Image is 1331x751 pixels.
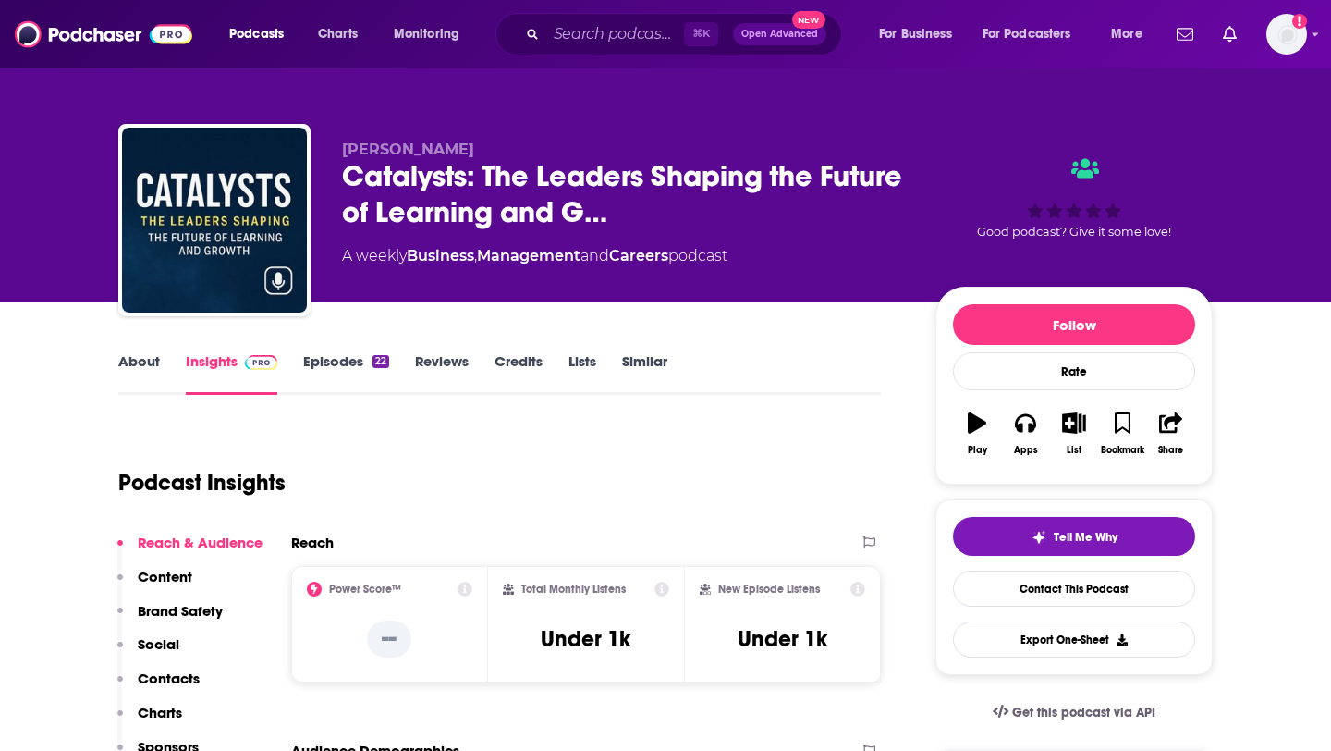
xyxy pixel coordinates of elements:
button: Open AdvancedNew [733,23,826,45]
a: Careers [609,247,668,265]
a: Management [477,247,580,265]
div: Bookmark [1101,445,1144,456]
p: Content [138,568,192,585]
div: Rate [953,352,1195,390]
a: About [118,352,160,395]
button: Charts [117,704,182,738]
a: Similar [622,352,667,395]
span: Get this podcast via API [1012,705,1155,720]
a: Contact This Podcast [953,571,1195,607]
a: Business [407,247,474,265]
span: [PERSON_NAME] [342,141,474,158]
button: Follow [953,304,1195,345]
h2: Power Score™ [329,583,401,596]
p: -- [367,621,411,658]
span: New [792,11,825,29]
div: Good podcast? Give it some love! [935,141,1213,255]
span: Charts [318,21,358,47]
span: Good podcast? Give it some love! [977,225,1171,239]
span: For Podcasters [983,21,1071,47]
button: Play [953,400,1001,467]
a: Get this podcast via API [978,690,1170,735]
span: , [474,247,477,265]
span: For Business [879,21,952,47]
p: Reach & Audience [138,534,263,551]
p: Contacts [138,670,200,687]
button: Contacts [117,670,200,704]
span: and [580,247,609,265]
button: Apps [1001,400,1049,467]
img: tell me why sparkle [1032,530,1046,545]
span: Logged in as elliesachs09 [1266,14,1307,55]
button: open menu [216,19,308,49]
h2: Total Monthly Listens [521,583,626,596]
button: Share [1147,400,1195,467]
a: Credits [495,352,543,395]
span: Podcasts [229,21,284,47]
span: Open Advanced [741,30,818,39]
h3: Under 1k [541,625,630,653]
input: Search podcasts, credits, & more... [546,19,684,49]
p: Brand Safety [138,602,223,620]
p: Social [138,635,179,653]
button: open menu [381,19,483,49]
button: open menu [1098,19,1166,49]
button: Show profile menu [1266,14,1307,55]
img: Podchaser Pro [245,355,277,370]
img: Podchaser - Follow, Share and Rate Podcasts [15,17,192,52]
h3: Under 1k [738,625,827,653]
a: Episodes22 [303,352,389,395]
a: Reviews [415,352,469,395]
button: Export One-Sheet [953,622,1195,658]
div: Apps [1014,445,1038,456]
button: Content [117,568,192,602]
h1: Podcast Insights [118,469,286,497]
h2: Reach [291,534,334,551]
span: Tell Me Why [1054,530,1117,545]
button: Bookmark [1098,400,1146,467]
div: Play [968,445,987,456]
button: Reach & Audience [117,534,263,568]
button: List [1050,400,1098,467]
span: More [1111,21,1142,47]
img: Catalysts: The Leaders Shaping the Future of Learning and Growth [122,128,307,313]
a: Show notifications dropdown [1169,18,1201,50]
svg: Add a profile image [1292,14,1307,29]
p: Charts [138,704,182,721]
button: Brand Safety [117,602,223,636]
div: 22 [372,355,389,368]
button: Social [117,635,179,670]
a: Charts [306,19,369,49]
span: Monitoring [394,21,459,47]
div: List [1067,445,1081,456]
div: A weekly podcast [342,245,727,267]
a: Lists [568,352,596,395]
a: Show notifications dropdown [1215,18,1244,50]
div: Share [1158,445,1183,456]
h2: New Episode Listens [718,583,820,596]
button: open menu [971,19,1098,49]
button: open menu [866,19,975,49]
span: ⌘ K [684,22,718,46]
a: InsightsPodchaser Pro [186,352,277,395]
div: Search podcasts, credits, & more... [513,13,860,55]
img: User Profile [1266,14,1307,55]
button: tell me why sparkleTell Me Why [953,517,1195,556]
